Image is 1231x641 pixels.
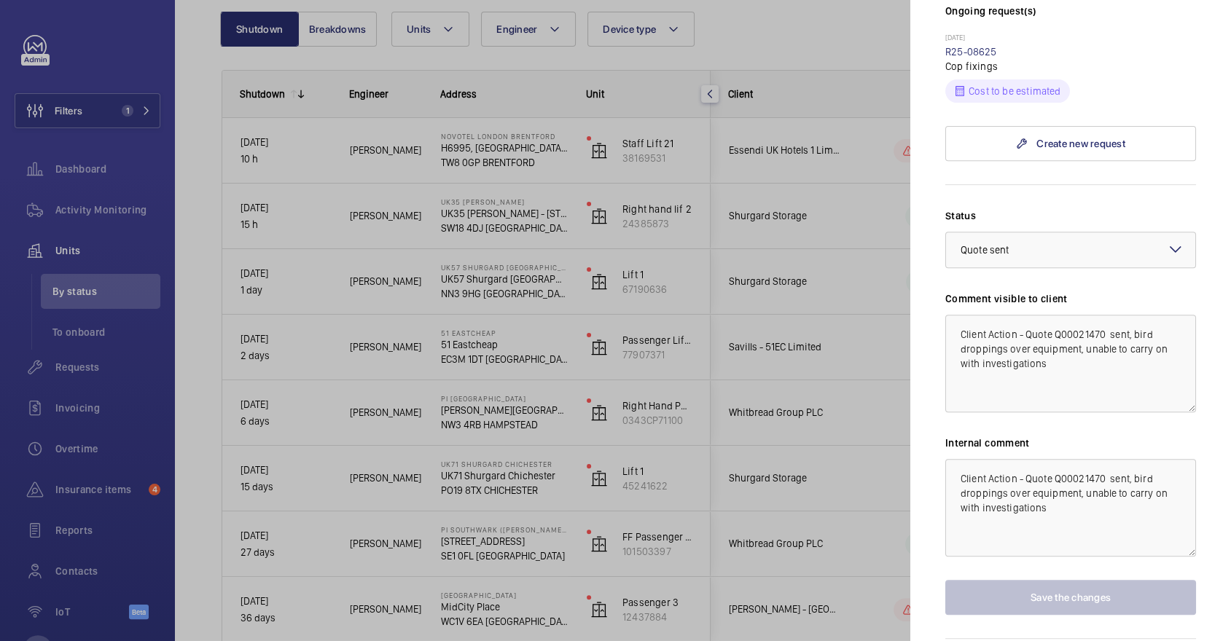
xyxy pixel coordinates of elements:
[945,4,1196,33] h3: Ongoing request(s)
[945,59,1196,74] p: Cop fixings
[945,208,1196,223] label: Status
[969,84,1061,98] p: Cost to be estimated
[945,436,1196,450] label: Internal comment
[945,580,1196,615] button: Save the changes
[961,244,1009,256] span: Quote sent
[945,126,1196,161] a: Create new request
[945,291,1196,306] label: Comment visible to client
[945,33,1196,44] p: [DATE]
[945,46,997,58] a: R25-08625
